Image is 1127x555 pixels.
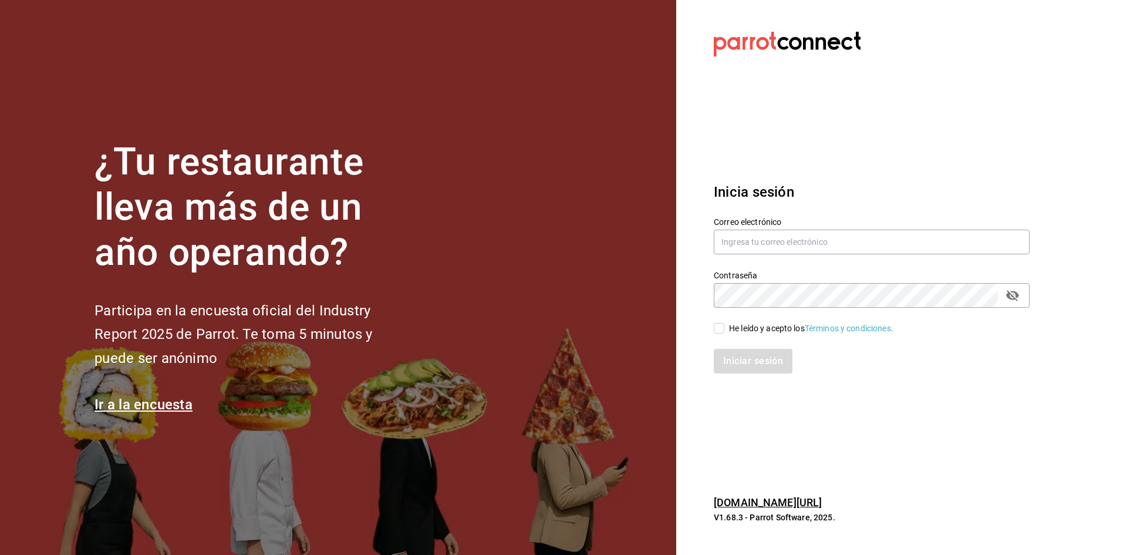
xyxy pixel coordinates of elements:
[714,230,1030,254] input: Ingresa tu correo electrónico
[1003,285,1023,305] button: passwordField
[805,324,893,333] a: Términos y condiciones.
[714,496,822,509] a: [DOMAIN_NAME][URL]
[95,140,411,275] h1: ¿Tu restaurante lleva más de un año operando?
[729,322,893,335] div: He leído y acepto los
[714,271,1030,280] label: Contraseña
[714,218,1030,226] label: Correo electrónico
[714,181,1030,203] h3: Inicia sesión
[714,512,1030,523] p: V1.68.3 - Parrot Software, 2025.
[95,299,411,371] h2: Participa en la encuesta oficial del Industry Report 2025 de Parrot. Te toma 5 minutos y puede se...
[95,396,193,413] a: Ir a la encuesta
